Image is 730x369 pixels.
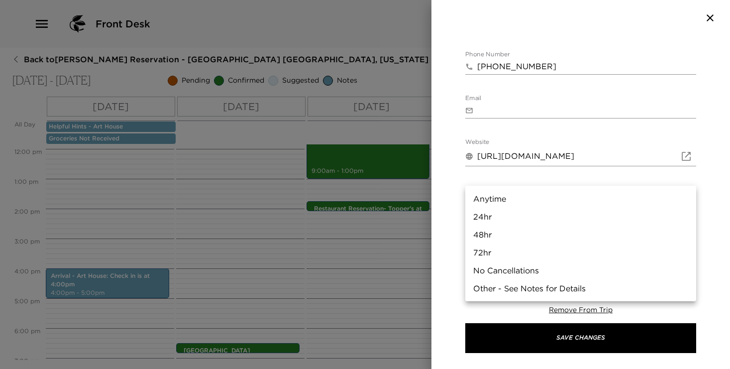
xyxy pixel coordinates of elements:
li: No Cancellations [465,261,696,279]
li: Anytime [465,190,696,208]
li: Other - See Notes for Details [465,279,696,297]
li: 48hr [465,226,696,244]
li: 24hr [465,208,696,226]
li: 72hr [465,244,696,261]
